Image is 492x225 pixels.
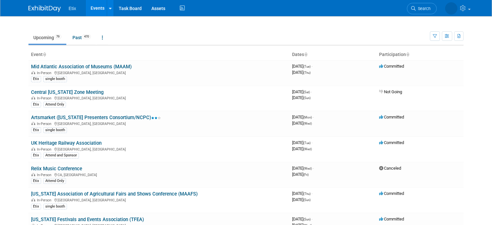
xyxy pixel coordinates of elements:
div: [GEOGRAPHIC_DATA], [GEOGRAPHIC_DATA] [31,121,287,126]
div: Etix [31,76,41,82]
a: Sort by Start Date [304,52,307,57]
span: Committed [379,140,404,145]
span: [DATE] [292,115,314,119]
span: [DATE] [292,140,312,145]
div: Etix [31,152,41,158]
span: (Sun) [303,198,311,202]
div: Etix [31,102,41,107]
a: UK Heritage Railway Association [31,140,102,146]
img: In-Person Event [31,96,35,99]
span: Committed [379,191,404,196]
div: Attend Only [43,178,66,184]
span: [DATE] [292,191,312,196]
span: [DATE] [292,121,312,126]
div: Attend and Sponsor [43,152,79,158]
div: Attend Only [43,102,66,107]
div: single booth [43,127,67,133]
div: Etix [31,178,41,184]
span: [DATE] [292,70,311,75]
th: Event [28,49,290,60]
div: [GEOGRAPHIC_DATA], [GEOGRAPHIC_DATA] [31,70,287,75]
span: 470 [82,34,91,39]
div: CA, [GEOGRAPHIC_DATA] [31,172,287,177]
a: Search [407,3,437,14]
span: - [312,140,312,145]
a: [US_STATE] Association of Agricultural Fairs and Shows Conference (MAAFS) [31,191,198,197]
a: Sort by Event Name [43,52,46,57]
span: (Mon) [303,116,312,119]
span: Not Going [379,89,402,94]
span: [DATE] [292,95,311,100]
span: In-Person [37,173,53,177]
span: (Tue) [303,141,311,145]
span: In-Person [37,96,53,100]
img: In-Person Event [31,173,35,176]
span: [DATE] [292,217,312,221]
div: single booth [43,204,67,209]
span: - [313,115,314,119]
img: In-Person Event [31,198,35,201]
a: Past470 [68,31,96,44]
span: Committed [379,217,404,221]
div: Etix [31,204,41,209]
span: (Sun) [303,96,311,100]
span: - [312,64,312,69]
img: In-Person Event [31,71,35,74]
img: Alex Garza [445,2,457,15]
span: - [311,89,312,94]
span: - [312,217,312,221]
a: Relix Music Conference [31,166,82,172]
span: (Thu) [303,192,311,196]
img: In-Person Event [31,122,35,125]
span: (Sat) [303,90,310,94]
span: - [312,191,312,196]
span: In-Person [37,71,53,75]
div: Etix [31,127,41,133]
span: [DATE] [292,146,312,151]
div: [GEOGRAPHIC_DATA], [GEOGRAPHIC_DATA] [31,95,287,100]
th: Participation [377,49,464,60]
div: single booth [43,76,67,82]
th: Dates [290,49,377,60]
span: (Sun) [303,218,311,221]
a: Sort by Participation Type [406,52,409,57]
span: (Wed) [303,122,312,125]
span: [DATE] [292,166,314,171]
div: [GEOGRAPHIC_DATA], [GEOGRAPHIC_DATA] [31,197,287,202]
span: Search [416,6,431,11]
span: Committed [379,115,404,119]
span: In-Person [37,198,53,202]
span: Canceled [379,166,401,171]
span: In-Person [37,122,53,126]
span: 79 [54,34,61,39]
a: Artsmarket ([US_STATE] Presenters Consortium/NCPC) [31,115,161,120]
span: (Wed) [303,167,312,170]
span: Etix [69,6,76,11]
img: ExhibitDay [28,6,61,12]
span: [DATE] [292,89,312,94]
div: [GEOGRAPHIC_DATA], [GEOGRAPHIC_DATA] [31,146,287,152]
a: Mid Atlantic Association of Museums (MAAM) [31,64,132,70]
span: [DATE] [292,197,311,202]
span: - [313,166,314,171]
img: In-Person Event [31,147,35,151]
a: Upcoming79 [28,31,66,44]
span: [DATE] [292,172,309,177]
a: [US_STATE] Festivals and Events Association (TFEA) [31,217,144,222]
span: [DATE] [292,64,312,69]
span: (Wed) [303,147,312,151]
span: Committed [379,64,404,69]
span: (Thu) [303,71,311,74]
span: (Fri) [303,173,309,176]
span: In-Person [37,147,53,152]
span: (Tue) [303,65,311,68]
a: Central [US_STATE] Zone Meeting [31,89,104,95]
